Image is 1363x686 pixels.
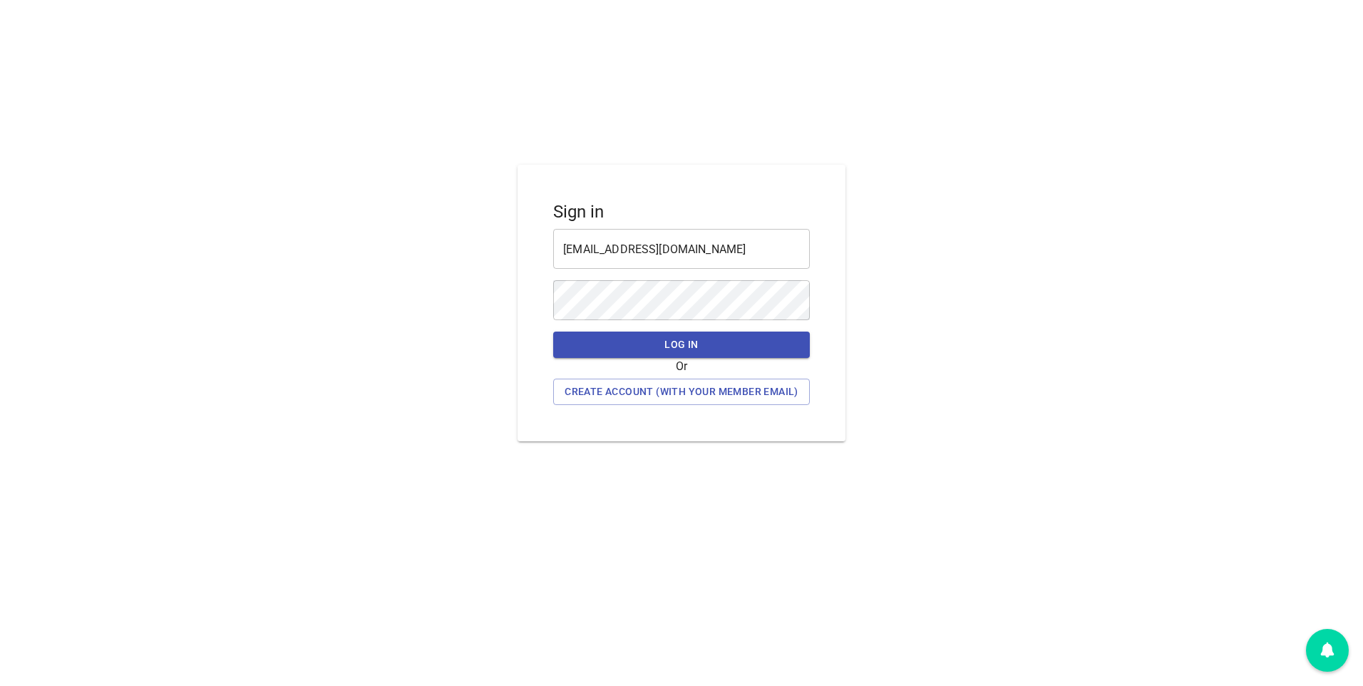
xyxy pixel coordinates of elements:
p: Or [553,358,810,375]
button: Create Account (with your member email) [553,379,810,405]
span: Create Account (with your member email) [565,383,798,401]
span: Log in [565,336,798,354]
input: Email [553,229,810,269]
button: Log in [553,332,810,358]
h1: Sign in [553,200,810,223]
